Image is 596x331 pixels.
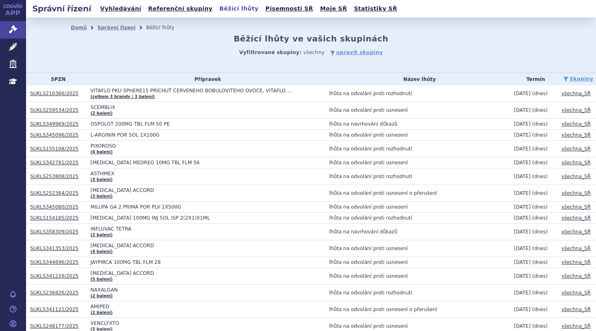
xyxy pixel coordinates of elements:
[325,85,510,102] td: lhůta na odvolání proti rozhodnutí
[561,229,591,235] a: všechna_SŘ
[325,202,510,213] td: lhůta na odvolání proti usnesení
[30,215,79,221] a: SUKLS154185/2025
[30,307,79,312] a: SUKLS341121/2025
[90,111,112,115] a: (2 balení)
[30,132,79,138] a: SUKLS345096/2025
[146,3,215,14] a: Referenční skupiny
[90,304,294,309] span: AMIPED
[97,25,136,30] a: Správní řízení
[532,323,548,329] span: (dnes)
[90,132,294,138] span: L-ARGININ POR SOL 1X100G
[90,259,294,265] span: JAYPIRCA 100MG TBL FLM 28
[90,177,112,182] a: (3 balení)
[86,73,325,85] th: Přípravek
[514,273,531,279] span: [DATE]
[325,102,510,119] td: lhůta na odvolání proti usnesení
[90,287,294,293] span: NAXALGAN
[532,132,548,138] span: (dnes)
[30,273,79,279] a: SUKLS341226/2025
[90,143,294,149] span: PIXOROSO
[514,290,531,296] span: [DATE]
[510,73,558,85] th: Termín
[532,146,548,152] span: (dnes)
[90,226,294,232] span: INFLUVAC TETRA
[532,174,548,179] span: (dnes)
[325,130,510,141] td: lhůta na odvolání proti usnesení
[90,171,294,176] span: ASTHMEX
[514,121,531,127] span: [DATE]
[90,105,294,110] span: SCEMBLIX
[90,88,294,94] span: VITAFLO PKU SPHERE15 PŘÍCHUŤ ČERVENÉHO BOBULOVITÉHO OVOCE, VITAFLO PKU SPHERE15 VANILKOVÁ PŘÍCHUŤ...
[561,204,591,210] a: všechna_SŘ
[90,310,112,315] a: (2 balení)
[561,215,591,221] a: všechna_SŘ
[146,22,185,34] li: Běžící lhůty
[90,233,112,237] a: (2 balení)
[30,229,79,235] a: SUKLS358309/2025
[30,190,79,196] a: SUKLS252384/2025
[514,190,531,196] span: [DATE]
[98,3,144,14] a: Vyhledávání
[514,146,531,152] span: [DATE]
[561,323,591,329] a: všechna_SŘ
[532,91,548,96] span: (dnes)
[561,259,591,265] a: všechna_SŘ
[561,91,591,96] a: všechna_SŘ
[30,323,79,329] a: SUKLS248177/2025
[26,73,86,85] th: SPZN
[561,107,591,113] a: všechna_SŘ
[325,285,510,301] td: lhůta na odvolání proti rozhodnutí
[325,268,510,285] td: lhůta na odvolání proti usnesení
[325,185,510,202] td: lhůta na odvolání proti usnesení o přerušení
[561,273,591,279] a: všechna_SŘ
[30,146,79,152] a: SUKLS155108/2025
[325,168,510,185] td: lhůta na odvolání proti rozhodnutí
[30,246,79,251] a: SUKLS341353/2025
[532,204,548,210] span: (dnes)
[30,290,79,296] a: SUKLS236826/2025
[325,119,510,130] td: lhůta na navrhování důkazů
[325,240,510,257] td: lhůta na odvolání proti usnesení
[561,246,591,251] a: všechna_SŘ
[90,277,112,281] a: (5 balení)
[561,307,591,312] a: všechna_SŘ
[532,190,548,196] span: (dnes)
[90,294,112,298] a: (2 balení)
[532,273,548,279] span: (dnes)
[325,141,510,157] td: lhůta na odvolání proti rozhodnutí
[90,215,294,221] span: [MEDICAL_DATA] 100MG INJ SOL ISP 2(2X1)X1ML
[325,224,510,240] td: lhůta na navrhování důkazů
[532,290,548,296] span: (dnes)
[532,307,548,312] span: (dnes)
[90,243,294,248] span: [MEDICAL_DATA] ACCORD
[514,307,531,312] span: [DATE]
[30,259,79,265] a: SUKLS344696/2025
[90,249,112,254] a: (4 balení)
[561,190,591,196] a: všechna_SŘ
[90,121,294,127] span: OSPOLOT 200MG TBL FLM 50 PE
[532,107,548,113] span: (dnes)
[26,3,98,14] h2: Správní řízení
[331,49,383,56] a: upravit skupiny
[514,174,531,179] span: [DATE]
[561,160,591,165] a: všechna_SŘ
[30,204,79,210] a: SUKLS345080/2025
[30,107,79,113] a: SUKLS259534/2025
[30,160,79,165] a: SUKLS342781/2025
[90,160,294,165] span: [MEDICAL_DATA] MEDREG 10MG TBL FLM 56
[90,194,112,198] a: (3 balení)
[325,73,510,85] th: Název lhůty
[90,94,155,99] a: (celkem 3 brandy / 3 balení)
[325,157,510,168] td: lhůta na odvolání proti usnesení
[303,50,324,55] span: všechny
[532,160,548,165] span: (dnes)
[30,174,79,179] a: SUKLS253808/2025
[532,259,548,265] span: (dnes)
[514,246,531,251] span: [DATE]
[561,121,591,127] a: všechna_SŘ
[90,204,294,210] span: MILUPA GA 2 PRIMA POR PLV 1X500G
[30,91,79,96] a: SUKLS210366/2025
[90,320,294,326] span: VENCLYXTO
[325,213,510,224] td: lhůta na odvolání proti rozhodnutí
[514,229,531,235] span: [DATE]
